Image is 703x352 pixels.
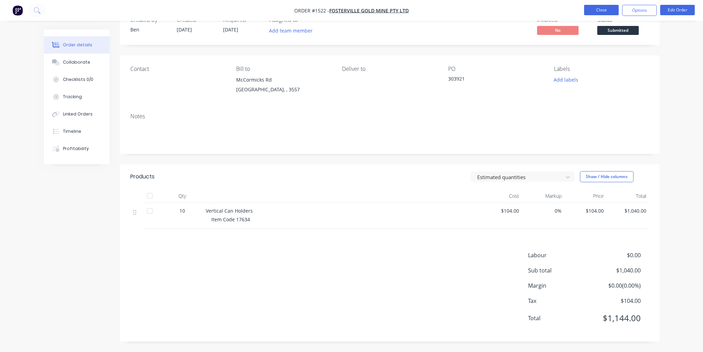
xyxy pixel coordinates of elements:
button: Options [622,5,657,16]
div: [GEOGRAPHIC_DATA], , 3557 [236,85,331,94]
span: $1,040.00 [589,266,640,275]
a: Fosterville Gold Mine Pty Ltd [329,7,409,14]
button: Order details [44,36,110,54]
div: Qty [161,189,203,203]
span: Order #1522 - [294,7,329,14]
span: [DATE] [177,26,192,33]
span: 0% [525,207,562,214]
div: Labels [554,66,649,72]
button: Add team member [265,26,316,35]
div: Ben [130,26,168,33]
span: Margin [528,281,590,290]
div: Order details [63,42,92,48]
button: Checklists 0/0 [44,71,110,88]
div: Collaborate [63,59,90,65]
div: Created [177,17,215,23]
span: Tax [528,297,590,305]
span: Total [528,314,590,322]
button: Profitability [44,140,110,157]
span: Submitted [597,26,639,35]
div: Invoiced [537,17,589,23]
div: Cost [480,189,522,203]
span: $104.00 [589,297,640,305]
div: Tracking [63,94,82,100]
button: Show / Hide columns [580,171,633,182]
span: $0.00 [589,251,640,259]
div: McCormicks Rd [236,75,331,85]
div: Timeline [63,128,81,135]
div: Notes [130,113,649,120]
span: 10 [179,207,185,214]
div: 303921 [448,75,535,85]
span: $104.00 [482,207,519,214]
button: Timeline [44,123,110,140]
span: Vertical Can Holders [206,207,253,214]
div: Profitability [63,146,89,152]
button: Add team member [269,26,316,35]
span: [DATE] [223,26,238,33]
div: Created by [130,17,168,23]
div: PO [448,66,543,72]
span: Labour [528,251,590,259]
span: $1,040.00 [609,207,646,214]
button: Close [584,5,619,15]
span: $1,144.00 [589,312,640,324]
div: Status [597,17,649,23]
span: Sub total [528,266,590,275]
button: Edit Order [660,5,695,15]
div: Bill to [236,66,331,72]
button: Submitted [597,26,639,36]
button: Linked Orders [44,105,110,123]
span: Item Code 17634 [211,216,250,223]
div: Markup [522,189,564,203]
div: Required [223,17,261,23]
span: $0.00 ( 0.00 %) [589,281,640,290]
div: Products [130,173,155,181]
button: Tracking [44,88,110,105]
button: Add labels [550,75,582,84]
div: Assigned to [269,17,339,23]
button: Collaborate [44,54,110,71]
div: McCormicks Rd[GEOGRAPHIC_DATA], , 3557 [236,75,331,97]
div: Checklists 0/0 [63,76,93,83]
span: No [537,26,579,35]
span: $104.00 [567,207,604,214]
div: Linked Orders [63,111,93,117]
div: Price [564,189,607,203]
div: Contact [130,66,225,72]
div: Deliver to [342,66,437,72]
img: Factory [12,5,23,16]
div: Total [607,189,649,203]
